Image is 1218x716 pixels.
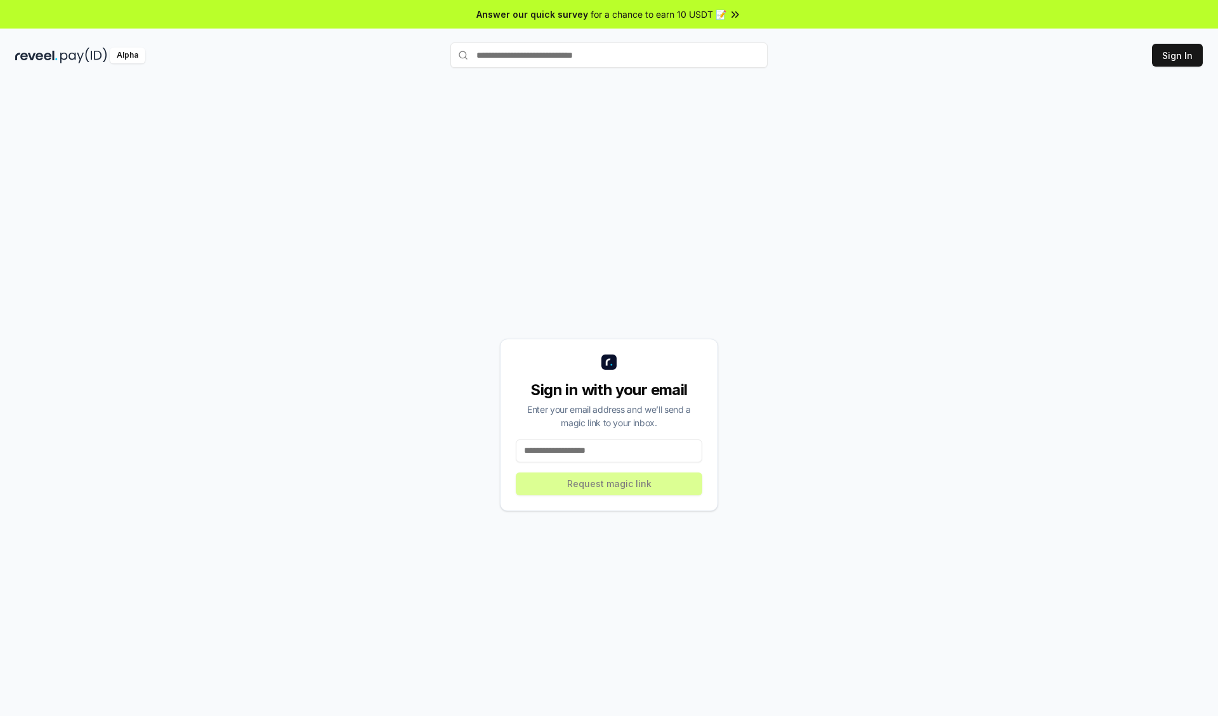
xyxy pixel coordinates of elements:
img: reveel_dark [15,48,58,63]
div: Alpha [110,48,145,63]
img: pay_id [60,48,107,63]
div: Sign in with your email [516,380,702,400]
button: Sign In [1152,44,1203,67]
div: Enter your email address and we’ll send a magic link to your inbox. [516,403,702,429]
span: Answer our quick survey [476,8,588,21]
img: logo_small [601,355,617,370]
span: for a chance to earn 10 USDT 📝 [591,8,726,21]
